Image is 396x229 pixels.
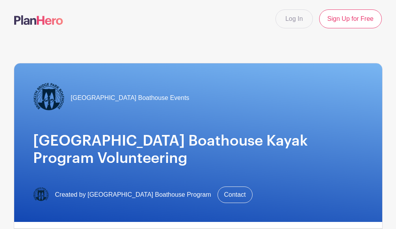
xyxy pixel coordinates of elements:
a: Contact [218,187,253,203]
h1: [GEOGRAPHIC_DATA] Boathouse Kayak Program Volunteering [33,133,363,168]
a: Sign Up for Free [319,9,382,28]
span: Created by [GEOGRAPHIC_DATA] Boathouse Program [55,190,211,199]
span: [GEOGRAPHIC_DATA] Boathouse Events [71,93,190,103]
img: Logo-Title.png [33,82,65,114]
a: Log In [275,9,312,28]
img: Logo-Title.png [33,187,49,203]
img: logo-507f7623f17ff9eddc593b1ce0a138ce2505c220e1c5a4e2b4648c50719b7d32.svg [14,15,63,25]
